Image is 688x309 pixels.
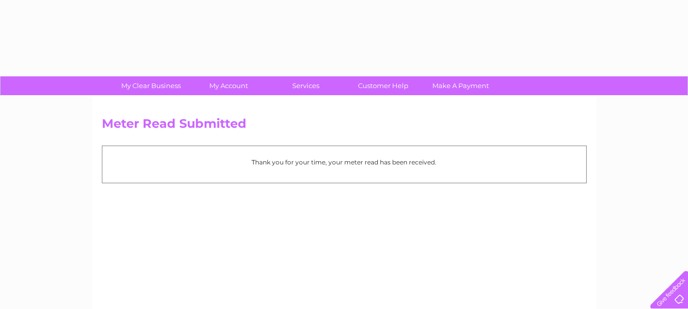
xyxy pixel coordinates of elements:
[107,157,581,167] p: Thank you for your time, your meter read has been received.
[186,76,270,95] a: My Account
[419,76,503,95] a: Make A Payment
[102,117,587,136] h2: Meter Read Submitted
[264,76,348,95] a: Services
[109,76,193,95] a: My Clear Business
[341,76,425,95] a: Customer Help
